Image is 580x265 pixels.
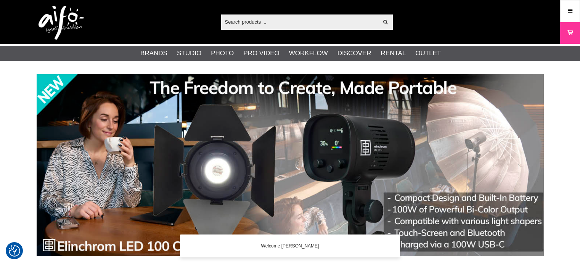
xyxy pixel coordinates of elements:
img: Ad:002 banner-elin-led100c11390x.jpg [37,74,544,256]
img: Revisit consent button [9,245,20,257]
span: Welcome [PERSON_NAME] [261,243,319,249]
a: Studio [177,48,201,58]
a: Outlet [415,48,441,58]
a: Pro Video [243,48,279,58]
input: Search products ... [221,16,379,27]
button: Consent Preferences [9,244,20,258]
a: Discover [337,48,371,58]
a: Rental [381,48,406,58]
a: Photo [211,48,234,58]
a: Brands [140,48,167,58]
img: logo.png [39,6,84,40]
a: Workflow [289,48,328,58]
